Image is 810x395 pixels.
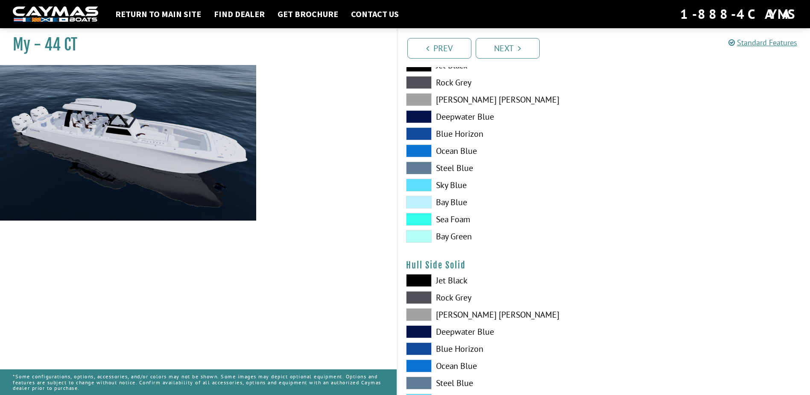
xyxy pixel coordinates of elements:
[406,260,802,271] h4: Hull Side Solid
[13,369,384,395] p: *Some configurations, options, accessories, and/or colors may not be shown. Some images may depic...
[406,377,595,389] label: Steel Blue
[728,38,797,47] a: Standard Features
[476,38,540,59] a: Next
[406,196,595,209] label: Bay Blue
[406,76,595,89] label: Rock Grey
[406,325,595,338] label: Deepwater Blue
[406,110,595,123] label: Deepwater Blue
[13,6,98,22] img: white-logo-c9c8dbefe5ff5ceceb0f0178aa75bf4bb51f6bca0971e226c86eb53dfe498488.png
[406,360,595,372] label: Ocean Blue
[406,93,595,106] label: [PERSON_NAME] [PERSON_NAME]
[406,308,595,321] label: [PERSON_NAME] [PERSON_NAME]
[680,5,797,24] div: 1-888-4CAYMAS
[406,162,595,174] label: Steel Blue
[406,342,595,355] label: Blue Horizon
[406,274,595,287] label: Jet Black
[273,9,342,20] a: Get Brochure
[406,144,595,157] label: Ocean Blue
[406,213,595,226] label: Sea Foam
[13,35,375,54] h1: My - 44 CT
[210,9,269,20] a: Find Dealer
[111,9,205,20] a: Return to main site
[347,9,403,20] a: Contact Us
[406,127,595,140] label: Blue Horizon
[407,38,471,59] a: Prev
[406,230,595,243] label: Bay Green
[406,179,595,192] label: Sky Blue
[406,291,595,304] label: Rock Grey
